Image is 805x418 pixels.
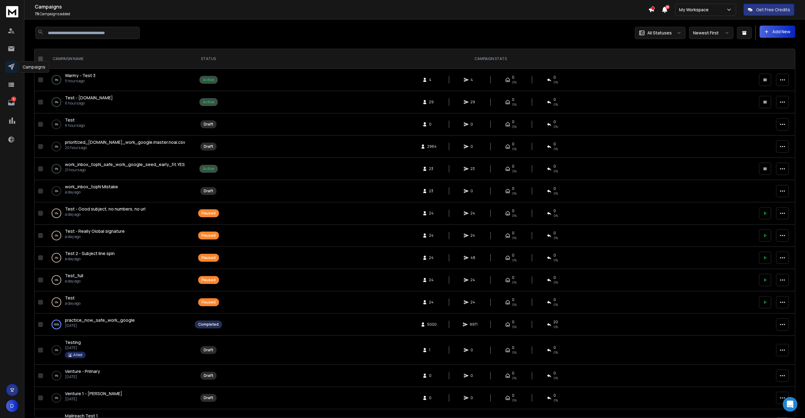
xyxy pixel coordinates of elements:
span: 5000 [427,322,437,327]
span: 0 [553,275,556,280]
div: Paused [202,300,216,305]
span: 20 [553,320,558,324]
p: 5 hours ago [65,79,95,83]
span: 0 [553,208,556,213]
div: Paused [202,278,216,282]
td: 0%Venture 1 - [PERSON_NAME][DATE] [45,387,191,409]
span: 0 % [553,213,558,218]
a: prioritized_[DOMAIN_NAME]_work_google.master.noai.csv [65,139,185,145]
div: Paused [202,233,216,238]
span: 0 [512,75,514,80]
span: 0 [470,122,477,127]
p: Campaigns added [35,12,648,16]
span: Venture - Primary [65,368,100,374]
p: 0 % [55,347,58,353]
p: 0 % [55,255,58,261]
span: 0 [512,345,514,350]
p: 0 % [55,166,58,172]
span: 0 [512,275,514,280]
button: Add New [760,26,795,38]
span: 23 [429,166,435,171]
div: Paused [202,255,216,260]
span: 0 [470,189,477,193]
span: 48 [470,255,477,260]
span: 0 [512,320,514,324]
span: 0 [470,348,477,352]
p: 6 hours ago [65,123,85,128]
span: 4 [470,77,477,82]
td: 0%Test - Good subject, no numbers, no urla day ago [45,202,191,225]
span: 0% [512,376,517,381]
span: 0% [512,147,517,151]
span: 0 [553,164,556,169]
td: 0%Venture - Primary[DATE] [45,365,191,387]
p: 5 [11,97,16,101]
td: 0%Test_fulla day ago [45,269,191,291]
a: Warmy - Test 3 [65,73,95,79]
span: 0 [512,297,514,302]
th: CAMPAIGN NAME [45,49,191,69]
span: Test - Good subject, no numbers, no url [65,206,145,212]
div: Draft [204,144,213,149]
span: 23 [429,189,435,193]
a: Venture - Primary [65,368,100,374]
span: Test 2 - Subject line spin [65,250,115,256]
span: 24 [429,211,435,216]
span: 23 [470,166,477,171]
span: 0% [512,350,517,355]
span: 0 % [553,236,558,240]
span: Test [65,295,75,301]
span: 0 [553,393,556,398]
p: Allied [73,352,82,357]
span: 0 [553,142,556,147]
a: 5 [5,97,17,109]
button: D [6,400,18,412]
th: STATUS [191,49,226,69]
span: 0 [512,371,514,376]
a: Test_full [65,273,83,279]
p: 0 % [55,121,58,127]
p: [DATE] [65,374,100,379]
button: Newest First [689,27,733,39]
span: 0 [553,186,556,191]
p: Get Free Credits [756,7,790,13]
span: 0% [512,258,517,263]
button: Get Free Credits [743,4,794,16]
span: 0 [512,142,514,147]
p: 100 % [54,321,59,328]
span: 24 [470,211,477,216]
td: 0%Warmy - Test 35 hours ago [45,69,191,91]
div: Paused [202,211,216,216]
img: logo [6,6,18,17]
span: 0 [470,373,477,378]
span: 0 [470,144,477,149]
p: a day ago [65,212,145,217]
a: practice_now_safe_work_google [65,317,135,323]
span: 24 [429,255,435,260]
span: 29 [470,100,477,104]
div: Active [203,166,214,171]
a: Test [65,117,75,123]
td: 0%Test6 hours ago [45,113,191,136]
p: My Workspace [679,7,711,13]
a: Test 2 - Subject line spin [65,250,115,257]
span: 0 [512,164,514,169]
span: 0 [553,253,556,258]
span: 0 % [553,80,558,85]
span: 0% [512,102,517,107]
p: 0 % [55,210,58,216]
span: 0% [512,398,517,403]
span: 2964 [427,144,437,149]
span: 0 [512,186,514,191]
span: 0 [512,253,514,258]
span: work_inbox_topN Mistake [65,184,118,190]
div: Active [203,77,214,82]
span: 0 [553,119,556,124]
span: 24 [470,278,477,282]
div: Draft [204,395,213,400]
p: 0 % [55,232,58,239]
p: a day ago [65,301,80,306]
